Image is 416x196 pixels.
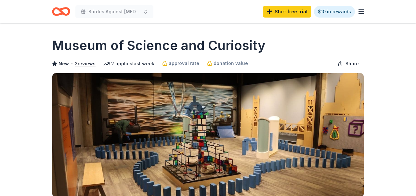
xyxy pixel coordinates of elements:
div: 2 applies last week [103,60,154,68]
a: Home [52,4,70,19]
a: donation value [207,59,248,67]
button: 2reviews [75,60,96,68]
span: • [71,61,73,66]
button: Stirdes Against [MEDICAL_DATA], Second Annual Walk [75,5,153,18]
a: $10 in rewards [314,6,355,18]
span: New [58,60,69,68]
a: Start free trial [263,6,311,18]
h1: Museum of Science and Curiosity [52,36,266,55]
span: Share [345,60,359,68]
button: Share [332,57,364,70]
span: donation value [214,59,248,67]
span: approval rate [169,59,199,67]
a: approval rate [162,59,199,67]
span: Stirdes Against [MEDICAL_DATA], Second Annual Walk [88,8,140,16]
